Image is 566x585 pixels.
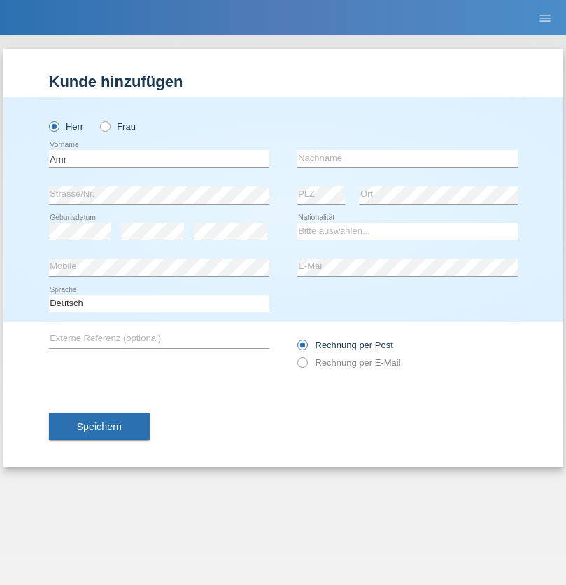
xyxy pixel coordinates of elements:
[49,413,150,440] button: Speichern
[100,121,109,130] input: Frau
[297,357,306,375] input: Rechnung per E-Mail
[49,73,518,90] h1: Kunde hinzufügen
[77,421,122,432] span: Speichern
[49,121,58,130] input: Herr
[538,11,552,25] i: menu
[297,340,393,350] label: Rechnung per Post
[297,340,306,357] input: Rechnung per Post
[297,357,401,368] label: Rechnung per E-Mail
[49,121,84,132] label: Herr
[100,121,136,132] label: Frau
[531,13,559,22] a: menu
